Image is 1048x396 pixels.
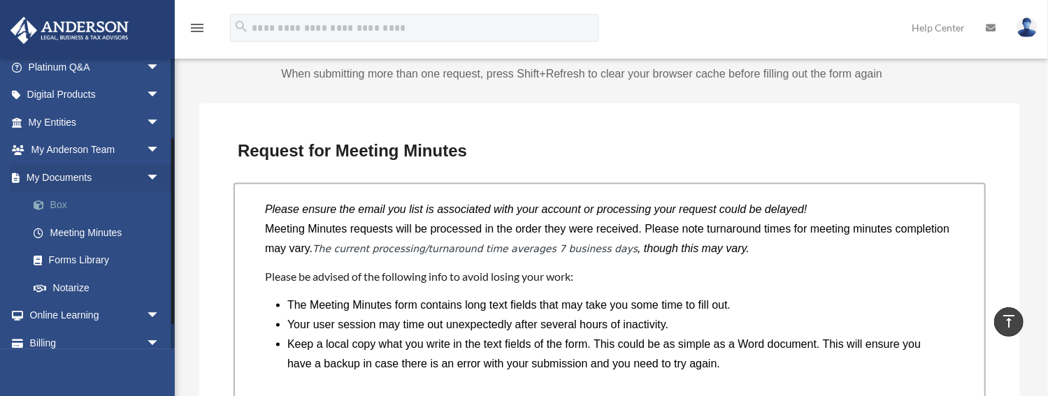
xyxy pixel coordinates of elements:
a: vertical_align_top [994,307,1024,337]
img: User Pic [1017,17,1038,38]
a: My Anderson Teamarrow_drop_down [10,136,181,164]
a: Box [20,191,181,219]
a: Meeting Minutes [20,219,174,247]
span: arrow_drop_down [146,108,174,137]
em: The current processing/turnaround time averages 7 business days [313,243,638,254]
h3: Request for Meeting Minutes [232,136,987,166]
li: Keep a local copy what you write in the text fields of the form. This could be as simple as a Wor... [287,335,943,374]
a: Billingarrow_drop_down [10,329,181,357]
a: Platinum Q&Aarrow_drop_down [10,53,181,81]
a: menu [189,24,206,36]
span: arrow_drop_down [146,302,174,330]
span: arrow_drop_down [146,163,174,192]
i: menu [189,20,206,36]
img: Anderson Advisors Platinum Portal [6,17,133,44]
span: arrow_drop_down [146,53,174,82]
li: The Meeting Minutes form contains long text fields that may take you some time to fill out. [287,295,943,315]
a: Forms Library [20,247,181,274]
i: Please ensure the email you list is associated with your account or processing your request could... [265,203,807,215]
a: Notarize [20,274,181,302]
i: , though this may vary. [638,242,749,254]
li: Your user session may time out unexpectedly after several hours of inactivity. [287,315,943,335]
p: Meeting Minutes requests will be processed in the order they were received. Please note turnaroun... [265,219,954,258]
h4: Please be advised of the following info to avoid losing your work: [265,269,954,284]
a: Online Learningarrow_drop_down [10,302,181,330]
span: arrow_drop_down [146,329,174,358]
a: My Entitiesarrow_drop_down [10,108,181,136]
i: vertical_align_top [1000,313,1017,330]
p: When submitting more than one request, press Shift+Refresh to clear your browser cache before fil... [281,64,938,84]
a: Digital Productsarrow_drop_down [10,81,181,109]
a: My Documentsarrow_drop_down [10,163,181,191]
span: arrow_drop_down [146,136,174,165]
span: arrow_drop_down [146,81,174,110]
i: search [234,19,249,34]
